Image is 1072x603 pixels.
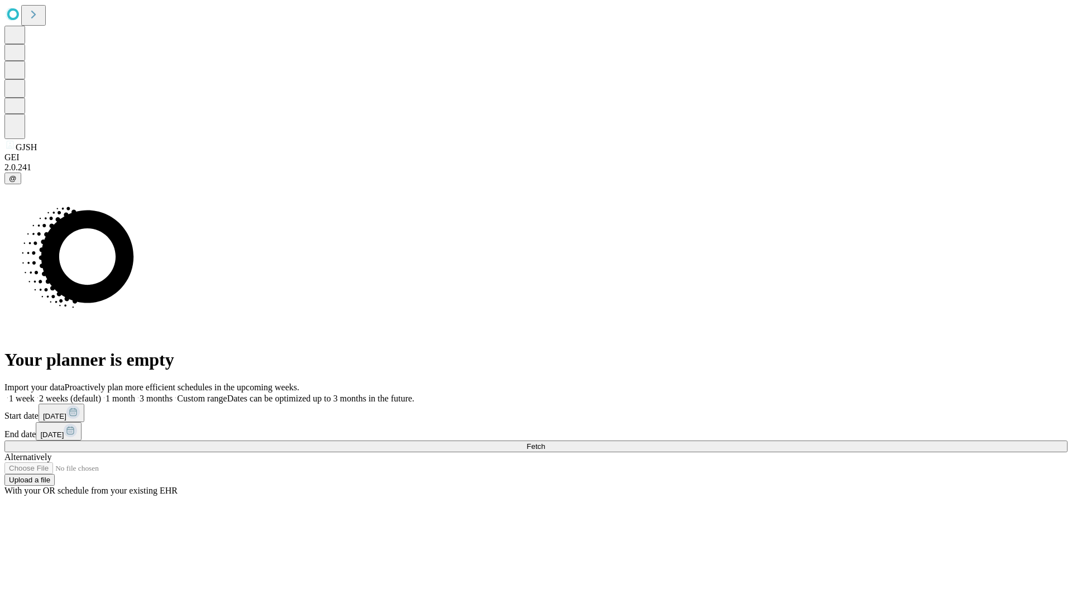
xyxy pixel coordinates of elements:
span: 1 week [9,394,35,403]
span: [DATE] [40,430,64,439]
div: Start date [4,404,1068,422]
span: 1 month [106,394,135,403]
span: GJSH [16,142,37,152]
span: [DATE] [43,412,66,420]
span: 3 months [140,394,173,403]
button: [DATE] [39,404,84,422]
span: 2 weeks (default) [39,394,101,403]
span: Dates can be optimized up to 3 months in the future. [227,394,414,403]
button: Upload a file [4,474,55,486]
span: Fetch [527,442,545,451]
span: Alternatively [4,452,51,462]
button: Fetch [4,441,1068,452]
span: Custom range [177,394,227,403]
button: [DATE] [36,422,82,441]
div: GEI [4,152,1068,162]
div: End date [4,422,1068,441]
h1: Your planner is empty [4,350,1068,370]
div: 2.0.241 [4,162,1068,173]
span: @ [9,174,17,183]
span: With your OR schedule from your existing EHR [4,486,178,495]
button: @ [4,173,21,184]
span: Proactively plan more efficient schedules in the upcoming weeks. [65,382,299,392]
span: Import your data [4,382,65,392]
